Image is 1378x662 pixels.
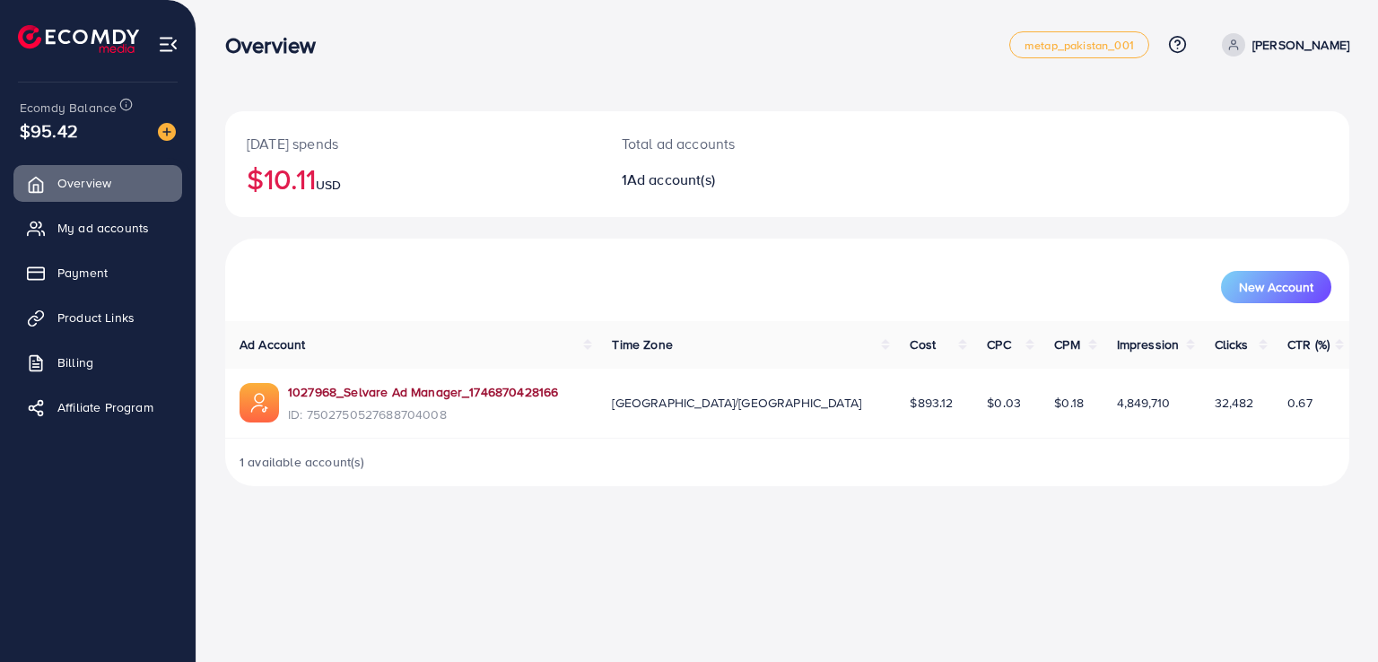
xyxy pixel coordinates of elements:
[1252,34,1349,56] p: [PERSON_NAME]
[1239,281,1313,293] span: New Account
[1215,394,1254,412] span: 32,482
[57,353,93,371] span: Billing
[1287,394,1313,412] span: 0.67
[1117,335,1180,353] span: Impression
[13,210,182,246] a: My ad accounts
[20,118,78,144] span: $95.42
[987,394,1021,412] span: $0.03
[57,398,153,416] span: Affiliate Program
[910,335,936,353] span: Cost
[158,123,176,141] img: image
[240,335,306,353] span: Ad Account
[13,300,182,335] a: Product Links
[1215,335,1249,353] span: Clicks
[225,32,330,58] h3: Overview
[1221,271,1331,303] button: New Account
[1287,335,1330,353] span: CTR (%)
[288,405,558,423] span: ID: 7502750527688704008
[13,389,182,425] a: Affiliate Program
[158,34,179,55] img: menu
[57,219,149,237] span: My ad accounts
[247,161,579,196] h2: $10.11
[57,174,111,192] span: Overview
[612,394,861,412] span: [GEOGRAPHIC_DATA]/[GEOGRAPHIC_DATA]
[1054,335,1079,353] span: CPM
[316,176,341,194] span: USD
[18,25,139,53] img: logo
[1025,39,1134,51] span: metap_pakistan_001
[57,264,108,282] span: Payment
[622,133,859,154] p: Total ad accounts
[13,344,182,380] a: Billing
[987,335,1010,353] span: CPC
[627,170,715,189] span: Ad account(s)
[612,335,672,353] span: Time Zone
[13,165,182,201] a: Overview
[1009,31,1149,58] a: metap_pakistan_001
[1117,394,1170,412] span: 4,849,710
[1054,394,1084,412] span: $0.18
[622,171,859,188] h2: 1
[247,133,579,154] p: [DATE] spends
[13,255,182,291] a: Payment
[20,99,117,117] span: Ecomdy Balance
[288,383,558,401] a: 1027968_Selvare Ad Manager_1746870428166
[240,383,279,422] img: ic-ads-acc.e4c84228.svg
[57,309,135,327] span: Product Links
[240,453,365,471] span: 1 available account(s)
[910,394,953,412] span: $893.12
[1215,33,1349,57] a: [PERSON_NAME]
